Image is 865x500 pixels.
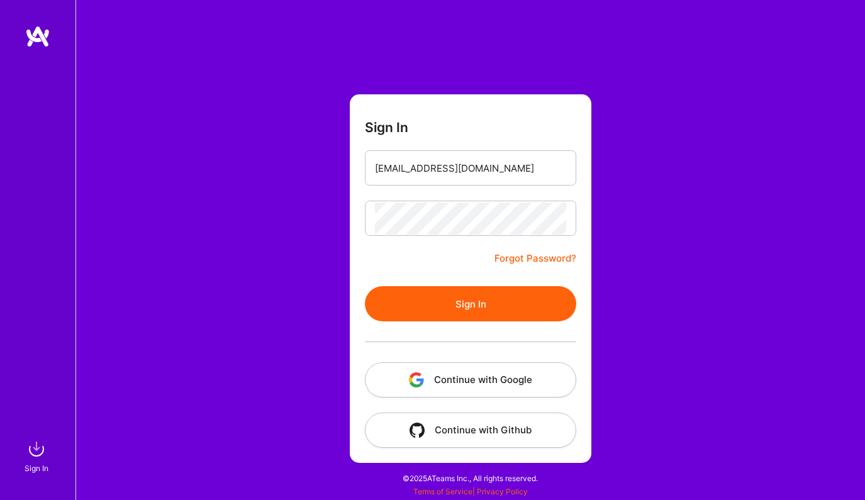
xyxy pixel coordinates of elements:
a: Forgot Password? [494,251,576,266]
a: Terms of Service [413,487,472,496]
img: icon [409,372,424,387]
img: logo [25,25,50,48]
span: | [413,487,528,496]
button: Sign In [365,286,576,321]
button: Continue with Google [365,362,576,397]
a: sign inSign In [26,436,49,475]
button: Continue with Github [365,413,576,448]
h3: Sign In [365,119,408,135]
div: Sign In [25,462,48,475]
a: Privacy Policy [477,487,528,496]
input: Email... [375,152,566,184]
img: sign in [24,436,49,462]
div: © 2025 ATeams Inc., All rights reserved. [75,462,865,494]
img: icon [410,423,425,438]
